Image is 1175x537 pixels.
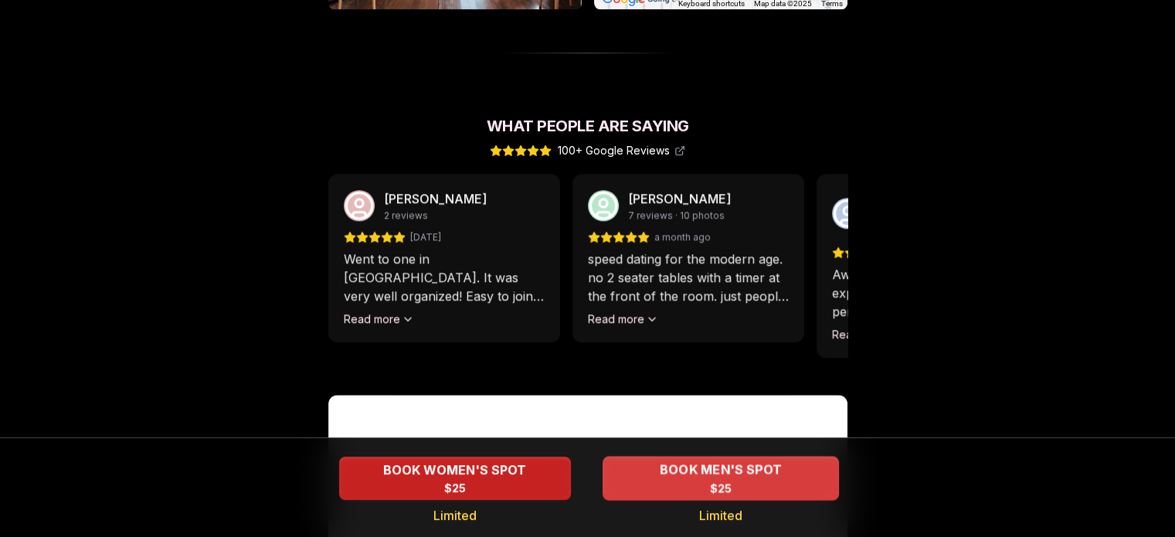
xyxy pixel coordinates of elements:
button: Read more [588,311,658,327]
span: 2 reviews [384,209,428,222]
span: Limited [433,506,477,525]
p: Awesome speed dating experience! You get 10 minutes per speed date, some questions and a fun fact... [832,265,1033,321]
span: $25 [709,481,732,496]
p: Went to one in [GEOGRAPHIC_DATA]. It was very well organized! Easy to join, no need to download a... [344,250,545,305]
span: BOOK MEN'S SPOT [656,461,784,479]
span: [DATE] [410,231,441,243]
span: a month ago [654,231,711,243]
p: speed dating for the modern age. no 2 seater tables with a timer at the front of the room. just p... [588,250,789,305]
p: [PERSON_NAME] [384,189,487,208]
span: Limited [699,506,742,525]
button: Read more [344,311,414,327]
p: [PERSON_NAME] [628,189,731,208]
button: BOOK MEN'S SPOT - Limited [603,456,839,500]
span: 100+ Google Reviews [558,143,685,158]
button: Read more [832,327,902,342]
span: 7 reviews · 10 photos [628,209,725,222]
a: 100+ Google Reviews [490,143,685,158]
span: $25 [444,481,466,496]
button: BOOK WOMEN'S SPOT - Limited [339,457,571,500]
span: BOOK WOMEN'S SPOT [380,461,529,479]
h2: What People Are Saying [328,115,847,137]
